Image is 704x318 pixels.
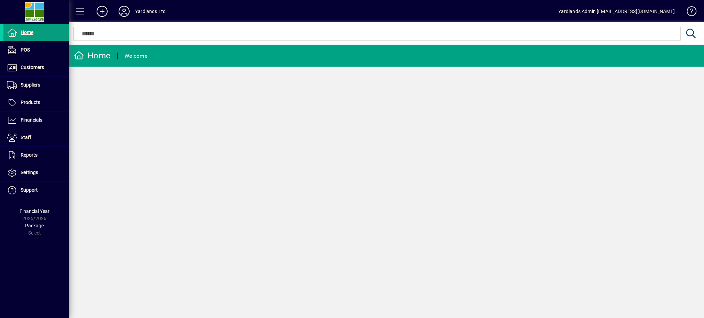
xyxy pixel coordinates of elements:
button: Add [91,5,113,18]
a: POS [3,42,69,59]
div: Yardlands Admin [EMAIL_ADDRESS][DOMAIN_NAME] [558,6,675,17]
span: Settings [21,170,38,175]
a: Suppliers [3,77,69,94]
a: Settings [3,164,69,181]
span: Home [21,30,33,35]
span: Reports [21,152,37,158]
a: Financials [3,112,69,129]
div: Home [74,50,110,61]
a: Support [3,182,69,199]
span: POS [21,47,30,53]
span: Financial Year [20,208,49,214]
button: Profile [113,5,135,18]
div: Yardlands Ltd [135,6,166,17]
a: Products [3,94,69,111]
span: Staff [21,135,31,140]
span: Support [21,187,38,193]
a: Knowledge Base [682,1,695,24]
span: Customers [21,65,44,70]
div: Welcome [124,50,147,61]
span: Package [25,223,44,228]
a: Staff [3,129,69,146]
a: Reports [3,147,69,164]
a: Customers [3,59,69,76]
span: Products [21,100,40,105]
span: Suppliers [21,82,40,88]
span: Financials [21,117,42,123]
